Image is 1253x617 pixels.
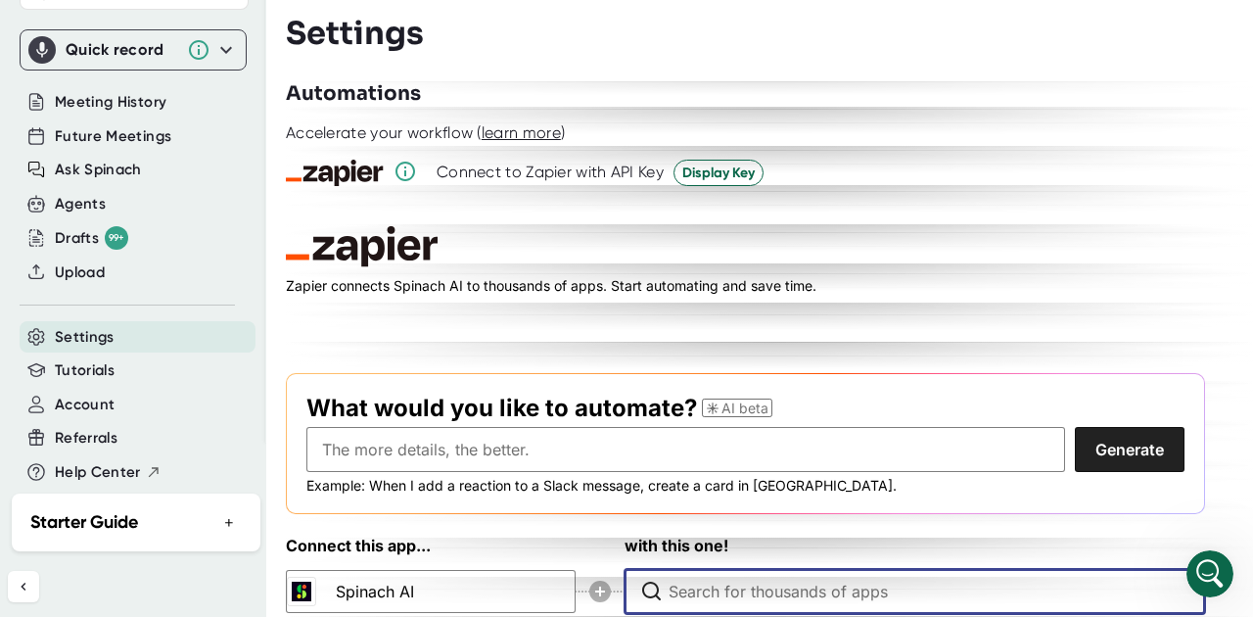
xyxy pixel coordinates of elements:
button: Gif picker [93,451,109,467]
span: Help Center [55,461,141,484]
button: Settings [55,326,115,349]
div: Drafts [55,226,128,250]
textarea: Message… [17,410,375,444]
div: Quick record [28,30,238,70]
button: Account [55,394,115,416]
div: Quick record [66,40,177,60]
div: Accelerate your workflow ( ) [286,123,565,143]
button: Upload [55,261,105,284]
div: Abdul says… [16,244,376,303]
button: go back [13,8,50,45]
button: Tutorials [55,359,115,382]
div: I'll connect you with someone from our team now; meanwhile, could you share any additional detail... [31,314,305,410]
div: 99+ [105,226,128,250]
button: Collapse sidebar [8,571,39,602]
button: Meeting History [55,91,166,114]
button: Agents [55,193,106,215]
button: Home [306,8,344,45]
a: Source reference 13353776: [143,47,159,63]
button: Drafts 99+ [55,226,128,250]
span: learn more [482,123,561,142]
div: Have you noticed if this charge has already been processed on your payment method [DATE]? [31,160,360,217]
p: Within 2 hours [111,24,203,44]
div: Fin says… [16,303,376,438]
button: Emoji picker [62,451,77,467]
button: Upload attachment [30,451,46,467]
button: Display Key [673,160,764,186]
h2: Starter Guide [30,509,138,536]
div: I'll connect you with someone from our team now; meanwhile, could you share any additional detail... [16,303,321,422]
div: Close [344,8,379,43]
div: Connect to Zapier with API Key [437,163,664,182]
button: Future Meetings [55,125,171,148]
button: Ask Spinach [55,159,142,181]
div: connect support team [209,256,360,275]
button: Referrals [55,427,117,450]
iframe: Intercom live chat [1186,550,1233,597]
h3: Settings [286,15,424,52]
div: Given that the charge is scheduled for [DATE], I'd recommend contacting our team immediately thro... [31,72,360,149]
h3: Automations [286,79,421,109]
div: connect support team [193,244,376,287]
button: + [216,508,242,537]
h1: Spinach AI [95,10,177,24]
button: Help Center [55,461,162,484]
img: Profile image for Yoav [56,11,87,42]
button: Send a message… [336,444,367,475]
span: Display Key [682,163,755,183]
button: Start recording [124,451,140,467]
